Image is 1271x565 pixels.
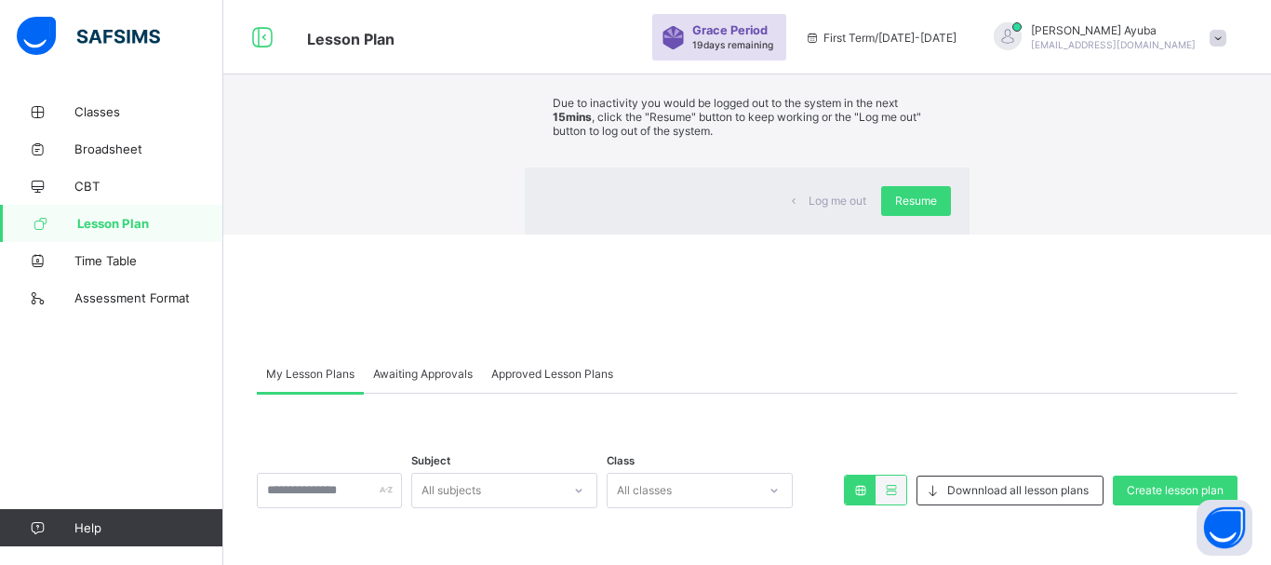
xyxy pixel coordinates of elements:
[553,96,942,138] p: Due to inactivity you would be logged out to the system in the next , click the "Resume" button t...
[1197,500,1252,556] button: Open asap
[1031,23,1196,37] span: [PERSON_NAME] Ayuba
[975,22,1236,53] div: ZachariaAyuba
[805,31,957,45] span: session/term information
[74,179,223,194] span: CBT
[77,216,223,231] span: Lesson Plan
[947,483,1089,497] span: Downnload all lesson plans
[1127,483,1224,497] span: Create lesson plan
[491,367,613,381] span: Approved Lesson Plans
[411,454,450,467] span: Subject
[607,454,635,467] span: Class
[74,520,222,535] span: Help
[553,110,592,124] strong: 15mins
[809,194,866,208] span: Log me out
[662,26,685,49] img: sticker-purple.71386a28dfed39d6af7621340158ba97.svg
[692,39,773,50] span: 19 days remaining
[74,141,223,156] span: Broadsheet
[74,104,223,119] span: Classes
[692,23,768,37] span: Grace Period
[307,30,395,48] span: Lesson Plan
[421,473,481,508] div: All subjects
[74,290,223,305] span: Assessment Format
[74,253,223,268] span: Time Table
[895,194,937,208] span: Resume
[1031,39,1196,50] span: [EMAIL_ADDRESS][DOMAIN_NAME]
[617,473,672,508] div: All classes
[373,367,473,381] span: Awaiting Approvals
[266,367,355,381] span: My Lesson Plans
[17,17,160,56] img: safsims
